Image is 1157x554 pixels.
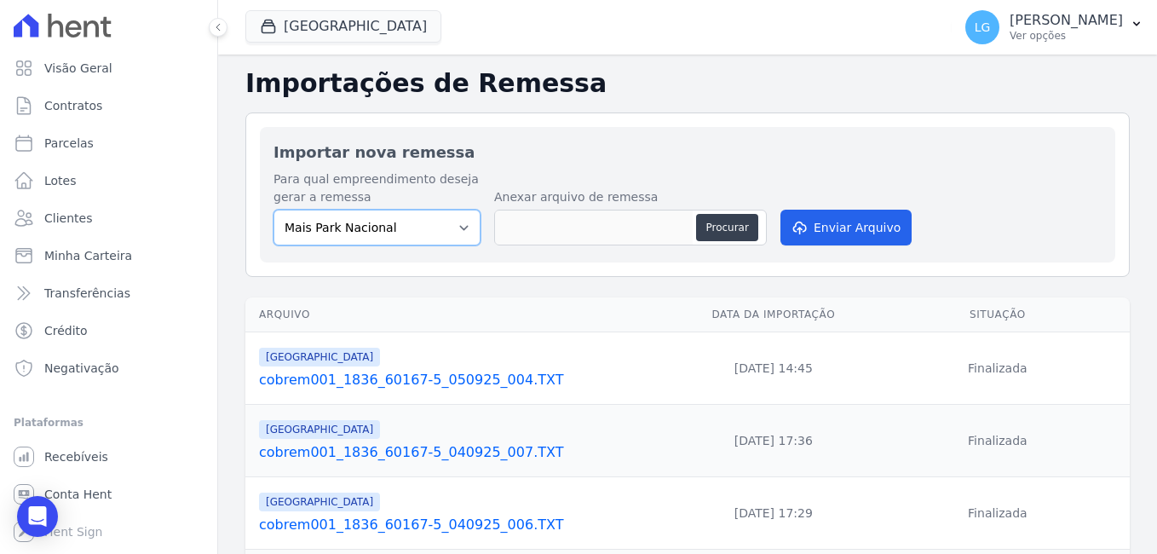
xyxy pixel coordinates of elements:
[7,440,210,474] a: Recebíveis
[44,97,102,114] span: Contratos
[866,332,1130,405] td: Finalizada
[259,515,675,535] a: cobrem001_1836_60167-5_040925_006.TXT
[696,214,757,241] button: Procurar
[44,247,132,264] span: Minha Carteira
[245,10,441,43] button: [GEOGRAPHIC_DATA]
[866,477,1130,550] td: Finalizada
[259,442,675,463] a: cobrem001_1836_60167-5_040925_007.TXT
[7,201,210,235] a: Clientes
[44,210,92,227] span: Clientes
[682,332,866,405] td: [DATE] 14:45
[259,493,380,511] span: [GEOGRAPHIC_DATA]
[44,322,88,339] span: Crédito
[273,141,1102,164] h2: Importar nova remessa
[44,285,130,302] span: Transferências
[975,21,991,33] span: LG
[259,420,380,439] span: [GEOGRAPHIC_DATA]
[1010,12,1123,29] p: [PERSON_NAME]
[245,297,682,332] th: Arquivo
[44,360,119,377] span: Negativação
[780,210,912,245] button: Enviar Arquivo
[273,170,481,206] label: Para qual empreendimento deseja gerar a remessa
[44,172,77,189] span: Lotes
[866,297,1130,332] th: Situação
[7,89,210,123] a: Contratos
[682,297,866,332] th: Data da Importação
[44,486,112,503] span: Conta Hent
[7,164,210,198] a: Lotes
[1010,29,1123,43] p: Ver opções
[44,135,94,152] span: Parcelas
[866,405,1130,477] td: Finalizada
[14,413,204,433] div: Plataformas
[7,276,210,310] a: Transferências
[7,477,210,511] a: Conta Hent
[17,496,58,537] div: Open Intercom Messenger
[7,239,210,273] a: Minha Carteira
[245,68,1130,99] h2: Importações de Remessa
[952,3,1157,51] button: LG [PERSON_NAME] Ver opções
[7,51,210,85] a: Visão Geral
[7,351,210,385] a: Negativação
[494,188,767,206] label: Anexar arquivo de remessa
[7,314,210,348] a: Crédito
[44,448,108,465] span: Recebíveis
[259,370,675,390] a: cobrem001_1836_60167-5_050925_004.TXT
[682,477,866,550] td: [DATE] 17:29
[7,126,210,160] a: Parcelas
[259,348,380,366] span: [GEOGRAPHIC_DATA]
[44,60,112,77] span: Visão Geral
[682,405,866,477] td: [DATE] 17:36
